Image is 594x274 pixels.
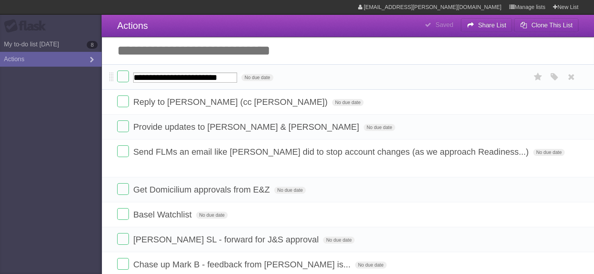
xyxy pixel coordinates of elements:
button: Clone This List [514,18,578,32]
label: Done [117,95,129,107]
label: Done [117,120,129,132]
b: Share List [478,22,506,28]
span: Actions [117,20,148,31]
span: Send FLMs an email like [PERSON_NAME] did to stop account changes (as we approach Readiness...) [133,147,531,157]
div: Flask [4,19,51,33]
span: No due date [533,149,565,156]
span: No due date [323,237,355,244]
span: Get Domicilium approvals from E&Z [133,185,272,194]
span: Reply to [PERSON_NAME] (cc [PERSON_NAME]) [133,97,330,107]
label: Done [117,258,129,270]
span: [PERSON_NAME] SL - forward for J&S approval [133,235,321,244]
label: Done [117,233,129,245]
label: Done [117,208,129,220]
label: Star task [531,71,546,83]
span: No due date [274,187,306,194]
span: Provide updates to [PERSON_NAME] & [PERSON_NAME] [133,122,361,132]
span: No due date [364,124,395,131]
span: No due date [241,74,273,81]
span: No due date [355,262,387,269]
b: 8 [87,41,98,49]
b: Clone This List [531,22,573,28]
span: No due date [196,212,228,219]
button: Share List [461,18,512,32]
span: Basel Watchlist [133,210,194,219]
label: Done [117,71,129,82]
span: No due date [332,99,364,106]
label: Done [117,145,129,157]
b: Saved [435,21,453,28]
label: Done [117,183,129,195]
span: Chase up Mark B - feedback from [PERSON_NAME] is... [133,260,352,269]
